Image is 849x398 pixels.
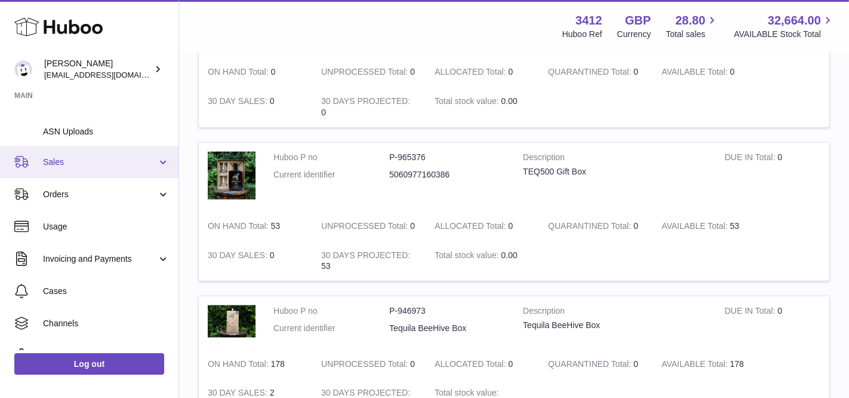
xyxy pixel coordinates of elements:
[208,359,271,372] strong: ON HAND Total
[435,96,501,109] strong: Total stock value
[666,29,719,40] span: Total sales
[273,169,389,180] dt: Current identifier
[43,286,170,297] span: Cases
[501,250,517,260] span: 0.00
[523,152,707,166] strong: Description
[435,67,508,79] strong: ALLOCATED Total
[653,212,766,241] td: 53
[273,305,389,317] dt: Huboo P no
[312,57,426,87] td: 0
[199,212,312,241] td: 53
[435,250,501,263] strong: Total stock value
[716,143,829,212] td: 0
[426,57,539,87] td: 0
[273,323,389,334] dt: Current identifier
[321,221,410,234] strong: UNPROCESSED Total
[675,13,705,29] span: 28.80
[523,320,707,331] div: Tequila BeeHive Box
[273,152,389,163] dt: Huboo P no
[662,67,730,79] strong: AVAILABLE Total
[548,67,633,79] strong: QUARANTINED Total
[426,212,539,241] td: 0
[389,323,505,334] dd: Tequila BeeHive Box
[44,70,176,79] span: [EMAIL_ADDRESS][DOMAIN_NAME]
[208,221,271,234] strong: ON HAND Total
[43,221,170,232] span: Usage
[653,57,766,87] td: 0
[14,60,32,78] img: info@beeble.buzz
[321,359,410,372] strong: UNPROCESSED Total
[653,350,766,379] td: 178
[43,253,157,265] span: Invoicing and Payments
[14,353,164,375] a: Log out
[321,96,410,109] strong: 30 DAYS PROJECTED
[321,250,410,263] strong: 30 DAYS PROJECTED
[199,350,312,379] td: 178
[43,126,170,137] span: ASN Uploads
[617,29,651,40] div: Currency
[625,13,651,29] strong: GBP
[208,152,256,200] img: product image
[389,305,505,317] dd: P-946973
[768,13,821,29] span: 32,664.00
[666,13,719,40] a: 28.80 Total sales
[562,29,602,40] div: Huboo Ref
[44,58,152,81] div: [PERSON_NAME]
[662,221,730,234] strong: AVAILABLE Total
[43,318,170,329] span: Channels
[426,350,539,379] td: 0
[548,221,633,234] strong: QUARANTINED Total
[734,29,835,40] span: AVAILABLE Stock Total
[43,189,157,200] span: Orders
[576,13,602,29] strong: 3412
[501,96,517,106] span: 0.00
[208,250,270,263] strong: 30 DAY SALES
[435,221,508,234] strong: ALLOCATED Total
[389,169,505,180] dd: 5060977160386
[725,152,777,165] strong: DUE IN Total
[633,67,638,76] span: 0
[321,67,410,79] strong: UNPROCESSED Total
[523,305,707,320] strong: Description
[435,359,508,372] strong: ALLOCATED Total
[312,212,426,241] td: 0
[199,87,312,127] td: 0
[734,13,835,40] a: 32,664.00 AVAILABLE Stock Total
[633,359,638,369] span: 0
[208,96,270,109] strong: 30 DAY SALES
[312,87,426,127] td: 0
[312,241,426,281] td: 53
[199,57,312,87] td: 0
[548,359,633,372] strong: QUARANTINED Total
[725,306,777,319] strong: DUE IN Total
[208,67,271,79] strong: ON HAND Total
[389,152,505,163] dd: P-965376
[716,296,829,349] td: 0
[312,350,426,379] td: 0
[523,166,707,177] div: TEQ500 Gift Box
[633,221,638,231] span: 0
[662,359,730,372] strong: AVAILABLE Total
[208,305,256,337] img: product image
[43,157,157,168] span: Sales
[199,241,312,281] td: 0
